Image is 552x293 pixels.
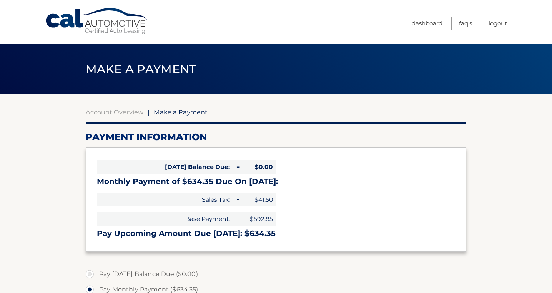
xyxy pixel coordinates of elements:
[97,177,455,186] h3: Monthly Payment of $634.35 Due On [DATE]:
[45,8,149,35] a: Cal Automotive
[241,160,276,174] span: $0.00
[86,131,466,143] h2: Payment Information
[148,108,150,116] span: |
[97,212,233,226] span: Base Payment:
[233,212,241,226] span: +
[154,108,208,116] span: Make a Payment
[86,108,143,116] a: Account Overview
[233,160,241,174] span: =
[241,193,276,206] span: $41.50
[86,266,466,282] label: Pay [DATE] Balance Due ($0.00)
[241,212,276,226] span: $592.85
[233,193,241,206] span: +
[97,193,233,206] span: Sales Tax:
[412,17,442,30] a: Dashboard
[86,62,196,76] span: Make a Payment
[489,17,507,30] a: Logout
[97,160,233,174] span: [DATE] Balance Due:
[459,17,472,30] a: FAQ's
[97,229,455,238] h3: Pay Upcoming Amount Due [DATE]: $634.35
